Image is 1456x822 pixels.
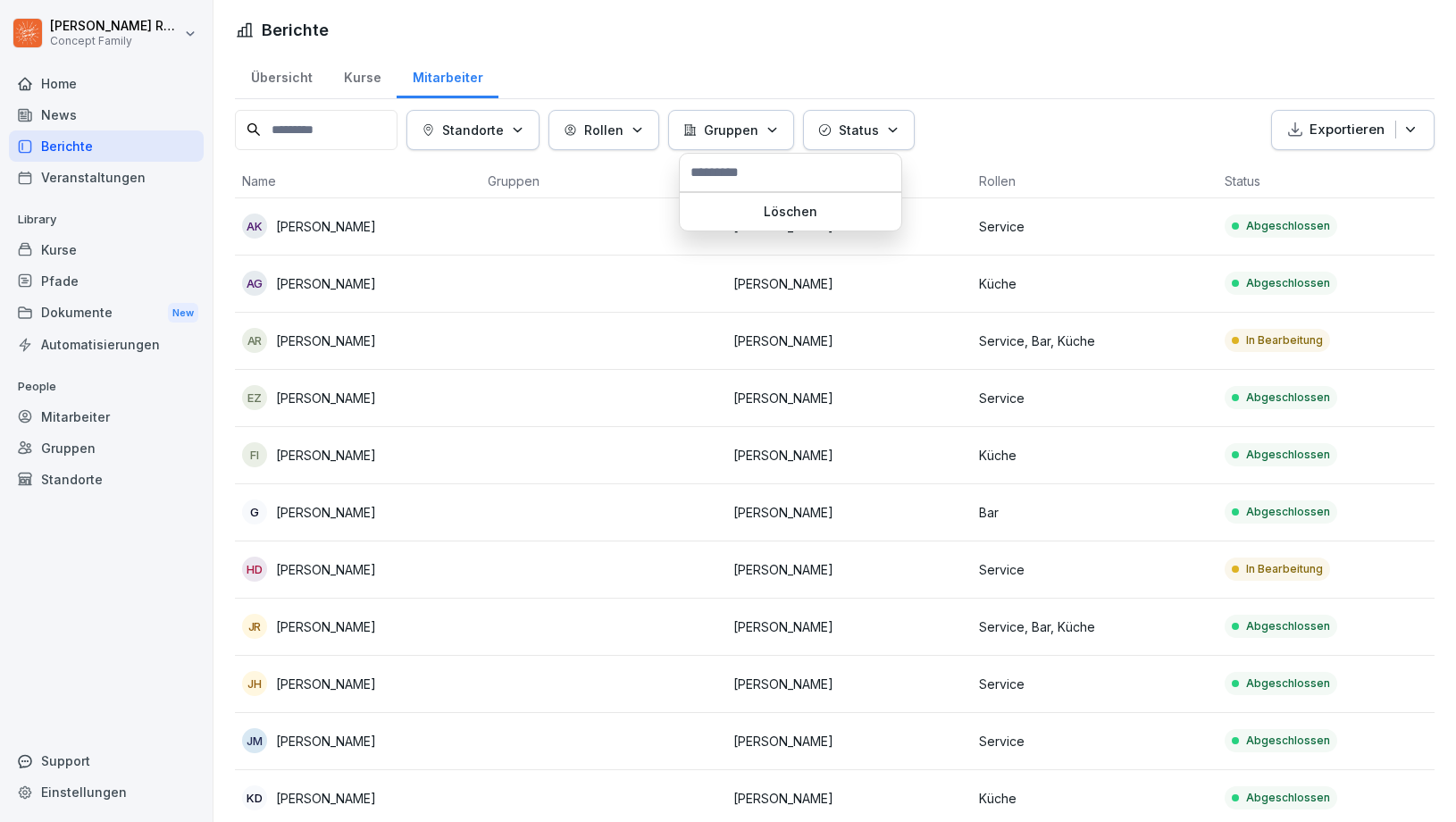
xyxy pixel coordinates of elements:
p: Löschen [687,204,894,220]
p: Standorte [442,121,504,139]
p: Gruppen [704,121,758,139]
p: Status [839,121,879,139]
p: Exportieren [1310,120,1385,140]
p: Rollen [584,121,623,139]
